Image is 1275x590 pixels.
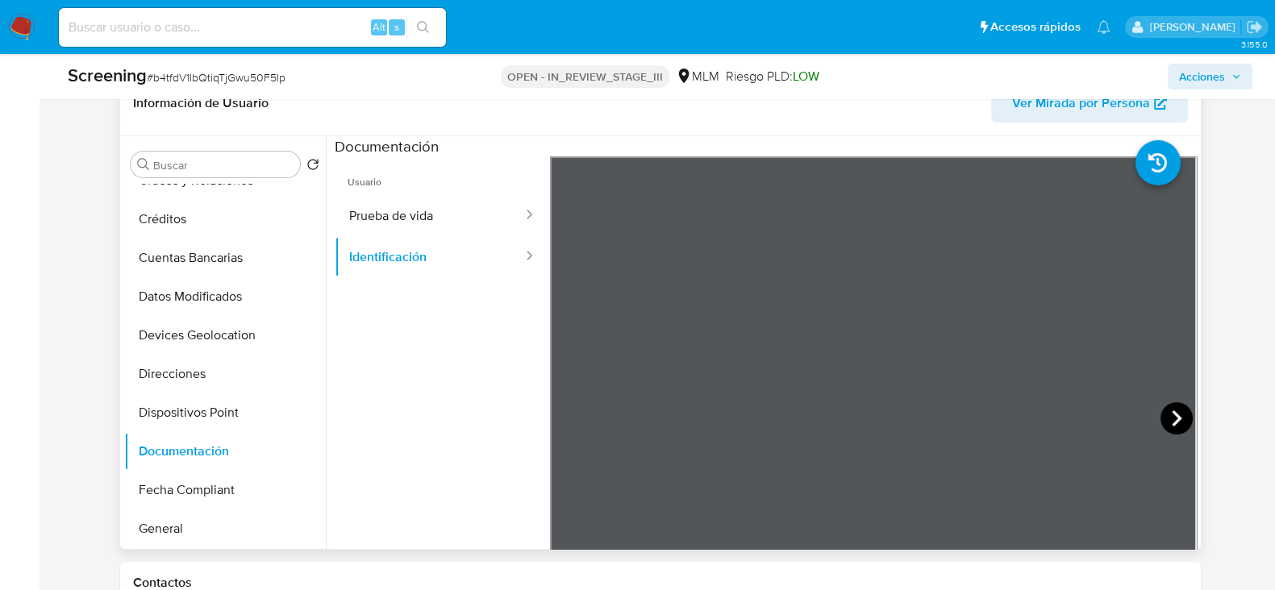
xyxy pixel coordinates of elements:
[124,316,326,355] button: Devices Geolocation
[501,65,669,88] p: OPEN - IN_REVIEW_STAGE_III
[1240,38,1267,51] span: 3.155.0
[68,62,147,88] b: Screening
[147,69,285,85] span: # b4tfdV1lbQtiqTjGwu50F5Ip
[133,95,269,111] h1: Información de Usuario
[1168,64,1252,89] button: Acciones
[124,471,326,509] button: Fecha Compliant
[124,509,326,548] button: General
[726,68,819,85] span: Riesgo PLD:
[1246,19,1263,35] a: Salir
[153,158,294,172] input: Buscar
[1149,19,1240,35] p: irma.suarez@mercadolibre.com.mx
[137,158,150,171] button: Buscar
[124,277,326,316] button: Datos Modificados
[793,67,819,85] span: LOW
[124,239,326,277] button: Cuentas Bancarias
[124,432,326,471] button: Documentación
[1097,20,1110,34] a: Notificaciones
[373,19,385,35] span: Alt
[124,200,326,239] button: Créditos
[124,393,326,432] button: Dispositivos Point
[991,84,1188,123] button: Ver Mirada por Persona
[1179,64,1225,89] span: Acciones
[406,16,440,39] button: search-icon
[1012,84,1150,123] span: Ver Mirada por Persona
[990,19,1081,35] span: Accesos rápidos
[59,17,446,38] input: Buscar usuario o caso...
[306,158,319,176] button: Volver al orden por defecto
[676,68,719,85] div: MLM
[124,355,326,393] button: Direcciones
[394,19,399,35] span: s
